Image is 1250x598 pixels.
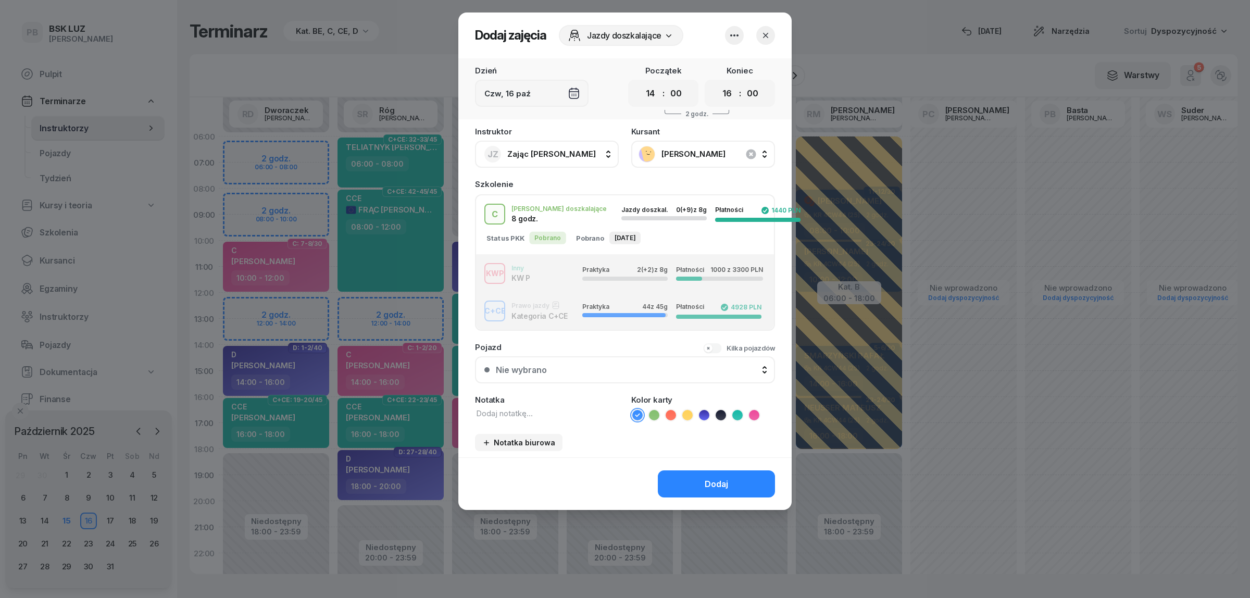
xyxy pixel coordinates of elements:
[703,343,775,353] button: Kilka pojazdów
[486,233,524,243] div: Status PKK
[641,266,654,273] span: (+2)
[642,303,668,310] div: 44 z 45g
[615,234,636,242] span: [DATE]
[476,292,774,330] button: C+CEPrawo jazdyKategoria C+CEPraktyka44z 45gPłatności4928 PLN
[705,479,728,489] div: Dodaj
[680,206,693,214] span: (+9)
[475,141,619,168] button: JZZając [PERSON_NAME]
[475,434,562,451] button: Notatka biurowa
[587,29,661,42] span: Jazdy doszkalające
[761,206,801,215] div: 1440 PLN
[637,266,668,273] div: 2 z 8g
[488,150,498,159] span: JZ
[621,206,668,214] span: Jazdy doszkal.
[476,255,774,292] button: KWPInnyKW PPraktyka2(+2)z 8gPłatności1000 z 3300 PLN
[710,266,763,273] div: 1000 z 3300 PLN
[507,149,596,159] span: Zając [PERSON_NAME]
[475,27,546,44] h2: Dodaj zajęcia
[476,195,774,255] button: C[PERSON_NAME] doszkalające8 godz.Jazdy doszkal.0(+9)z 8gPłatności1440 PLNStatus PKKPobranoPobran...
[662,87,665,99] div: :
[676,266,710,273] div: Płatności
[676,303,710,312] div: Płatności
[676,206,707,213] div: 0 z 8g
[727,344,775,352] div: Kilka pojazdów
[658,470,775,497] button: Dodaj
[720,303,761,312] div: 4928 PLN
[529,232,566,244] div: Pobrano
[576,233,604,243] div: Pobrano
[661,150,768,159] span: [PERSON_NAME]
[582,266,609,273] span: Praktyka
[582,303,609,310] span: Praktyka
[482,438,555,447] div: Notatka biurowa
[739,87,741,99] div: :
[475,356,775,383] button: Nie wybrano
[496,365,547,375] div: Nie wybrano
[715,206,749,215] div: Płatności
